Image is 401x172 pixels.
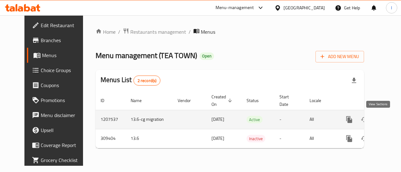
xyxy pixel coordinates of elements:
span: Menu management ( TEA TOWN ) [96,48,197,62]
nav: breadcrumb [96,28,364,36]
td: - [274,129,305,148]
span: Add New Menu [320,53,359,61]
td: 13.6-cg migration [126,110,173,129]
a: Grocery Checklist [27,153,91,168]
a: Promotions [27,93,91,108]
a: Branches [27,33,91,48]
button: more [342,131,357,146]
span: Restaurants management [130,28,186,36]
button: Change Status [357,112,372,127]
div: Export file [346,73,362,88]
a: Coverage Report [27,138,91,153]
span: Open [200,53,214,59]
span: Active [247,116,263,123]
a: Home [96,28,116,36]
td: All [305,110,337,129]
button: Change Status [357,131,372,146]
div: Menu-management [216,4,254,12]
span: Name [131,97,150,104]
span: Promotions [41,96,86,104]
span: Menus [42,52,86,59]
span: Locale [310,97,329,104]
span: [DATE] [211,115,224,123]
span: Upsell [41,126,86,134]
span: 2 record(s) [134,78,160,84]
span: Coverage Report [41,141,86,149]
a: Choice Groups [27,63,91,78]
a: Menus [27,48,91,63]
div: Total records count [133,76,161,86]
a: Coupons [27,78,91,93]
span: Created On [211,93,234,108]
td: 309404 [96,129,126,148]
span: Vendor [178,97,199,104]
span: Menus [201,28,215,36]
span: Branches [41,37,86,44]
td: - [274,110,305,129]
span: Coupons [41,81,86,89]
button: Add New Menu [315,51,364,62]
div: [GEOGRAPHIC_DATA] [284,4,325,11]
td: 1207537 [96,110,126,129]
h2: Menus List [101,75,160,86]
span: Edit Restaurant [41,22,86,29]
li: / [189,28,191,36]
td: All [305,129,337,148]
span: Inactive [247,135,265,142]
span: ID [101,97,112,104]
a: Restaurants management [123,28,186,36]
a: Edit Restaurant [27,18,91,33]
span: Choice Groups [41,66,86,74]
td: 13.6 [126,129,173,148]
div: Open [200,52,214,60]
button: more [342,112,357,127]
span: Start Date [279,93,297,108]
span: Status [247,97,267,104]
a: Menu disclaimer [27,108,91,123]
span: I [391,4,392,11]
a: Upsell [27,123,91,138]
span: [DATE] [211,134,224,142]
span: Menu disclaimer [41,111,86,119]
div: Inactive [247,135,265,142]
span: Grocery Checklist [41,156,86,164]
li: / [118,28,120,36]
